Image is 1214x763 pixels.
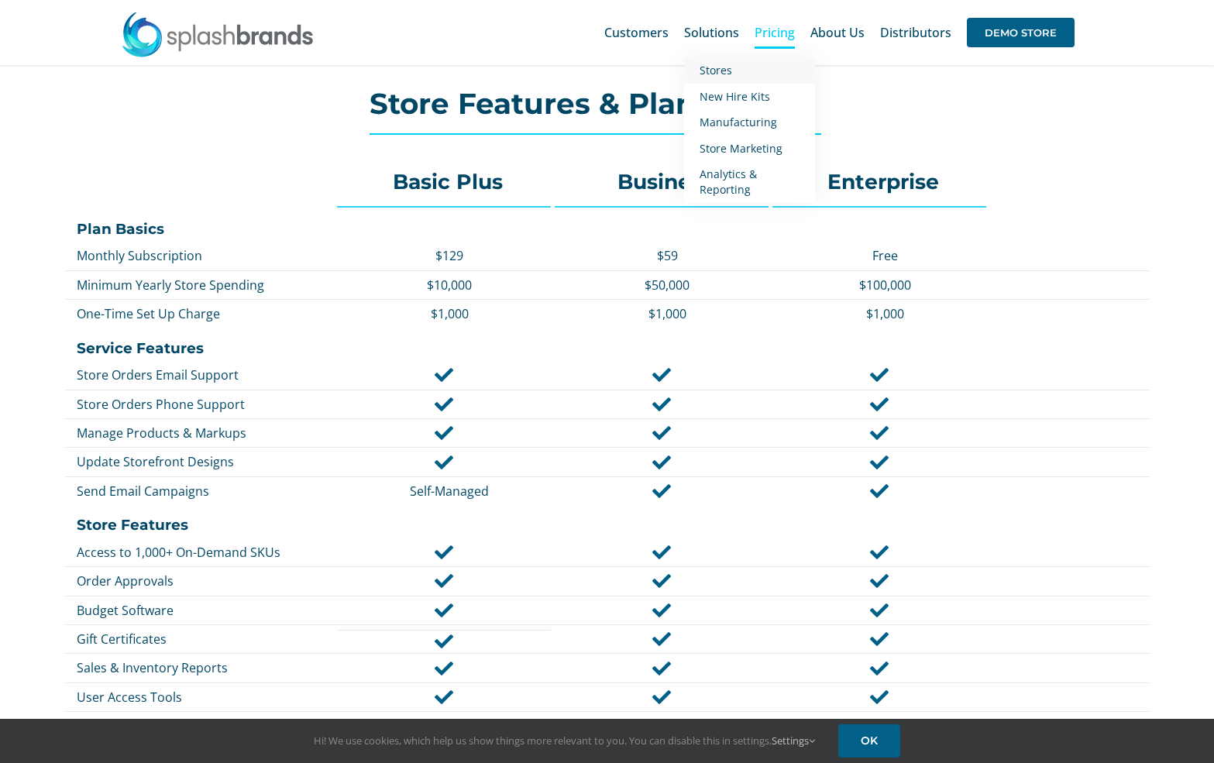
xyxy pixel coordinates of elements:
[77,516,188,534] strong: Store Features
[684,109,815,136] a: Manufacturing
[784,305,986,322] p: $1,000
[684,136,815,162] a: Store Marketing
[617,169,713,194] strong: Business
[77,544,333,561] p: Access to 1,000+ On-Demand SKUs
[784,247,986,264] p: Free
[566,277,769,294] p: $50,000
[700,115,777,129] span: Manufacturing
[349,247,551,264] p: $129
[77,396,333,413] p: Store Orders Phone Support
[604,8,1075,57] nav: Main Menu Sticky
[772,734,815,748] a: Settings
[77,424,333,442] p: Manage Products & Markups
[77,689,333,706] p: User Access Tools
[77,220,164,238] strong: Plan Basics
[77,717,333,734] p: Site Analytics
[349,483,551,500] p: Self-Managed
[967,18,1075,47] span: DEMO STORE
[121,11,315,57] img: SplashBrands.com Logo
[77,247,333,264] p: Monthly Subscription
[700,89,770,104] span: New Hire Kits
[77,631,333,648] p: Gift Certificates
[604,26,669,39] span: Customers
[77,366,333,383] p: Store Orders Email Support
[77,483,333,500] p: Send Email Campaigns
[700,63,732,77] span: Stores
[77,339,204,357] strong: Service Features
[784,277,986,294] p: $100,000
[755,8,795,57] a: Pricing
[967,8,1075,57] a: DEMO STORE
[684,57,815,84] a: Stores
[684,84,815,110] a: New Hire Kits
[700,141,782,156] span: Store Marketing
[77,453,333,470] p: Update Storefront Designs
[349,277,551,294] p: $10,000
[810,26,865,39] span: About Us
[700,167,757,197] span: Analytics & Reporting
[77,305,333,322] p: One-Time Set Up Charge
[838,724,900,758] a: OK
[684,26,739,39] span: Solutions
[393,169,503,194] strong: Basic Plus
[77,277,333,294] p: Minimum Yearly Store Spending
[314,734,815,748] span: Hi! We use cookies, which help us show things more relevant to you. You can disable this in setti...
[880,8,951,57] a: Distributors
[880,26,951,39] span: Distributors
[349,305,551,322] p: $1,000
[827,169,939,194] strong: Enterprise
[77,602,333,619] p: Budget Software
[370,88,845,119] h2: Store Features & Plan Details
[755,26,795,39] span: Pricing
[566,247,769,264] p: $59
[604,8,669,57] a: Customers
[77,659,333,676] p: Sales & Inventory Reports
[566,305,769,322] p: $1,000
[77,572,333,589] p: Order Approvals
[684,161,815,202] a: Analytics & Reporting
